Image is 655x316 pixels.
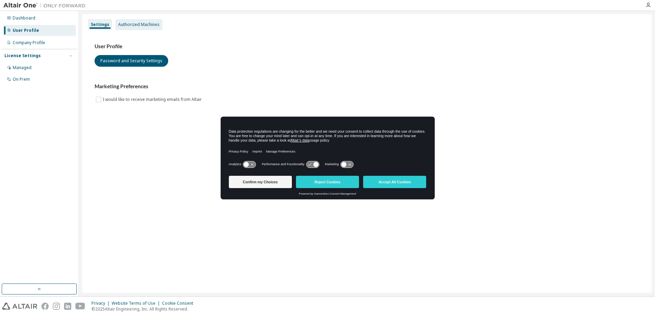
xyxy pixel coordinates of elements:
[13,40,45,45] div: Company Profile
[162,301,197,306] div: Cookie Consent
[13,65,32,70] div: Managed
[118,22,160,27] div: Authorized Machines
[112,301,162,306] div: Website Terms of Use
[91,306,197,312] p: © 2025 Altair Engineering, Inc. All Rights Reserved.
[64,303,71,310] img: linkedin.svg
[13,15,35,21] div: Dashboard
[3,2,89,9] img: Altair One
[91,22,109,27] div: Settings
[2,303,37,310] img: altair_logo.svg
[91,301,112,306] div: Privacy
[103,95,203,104] label: I would like to receive marketing emails from Altair
[4,53,41,58] div: License Settings
[95,43,639,50] h3: User Profile
[41,303,49,310] img: facebook.svg
[13,28,39,33] div: User Profile
[95,83,639,90] h3: Marketing Preferences
[95,55,168,67] button: Password and Security Settings
[53,303,60,310] img: instagram.svg
[75,303,85,310] img: youtube.svg
[13,77,30,82] div: On Prem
